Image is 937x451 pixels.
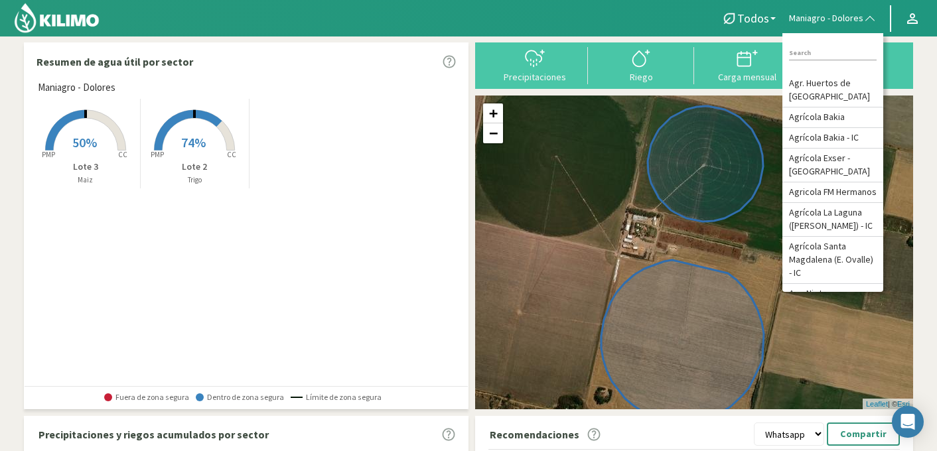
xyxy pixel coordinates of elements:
li: Agrícola Bakia - IC [782,128,883,149]
div: | © [863,399,913,410]
button: Carga mensual [694,47,800,82]
li: Agricola FM Hermanos [782,182,883,203]
span: 50% [72,134,97,151]
span: 74% [181,134,206,151]
a: Zoom out [483,123,503,143]
p: Trigo [141,174,250,186]
button: Precipitaciones [482,47,588,82]
div: Precipitaciones [486,72,584,82]
div: Riego [592,72,690,82]
li: Agr. Huertos de [GEOGRAPHIC_DATA] [782,74,883,107]
span: Todos [737,11,769,25]
img: Kilimo [13,2,100,34]
span: Maniagro - Dolores [38,80,115,96]
p: Recomendaciones [490,426,579,442]
p: Compartir [840,426,887,442]
p: Resumen de agua útil por sector [36,54,193,70]
tspan: PMP [151,150,164,159]
a: Leaflet [866,400,888,408]
p: Maiz [31,174,140,186]
button: Maniagro - Dolores [782,4,883,33]
p: Precipitaciones y riegos acumulados por sector [38,426,269,442]
tspan: PMP [42,150,55,159]
tspan: CC [228,150,237,159]
a: Zoom in [483,103,503,123]
div: Open Intercom Messenger [892,406,924,438]
button: Compartir [827,422,900,446]
li: Agrícola Exser - [GEOGRAPHIC_DATA] [782,149,883,182]
li: Agr. Nieto - [GEOGRAPHIC_DATA] [782,284,883,318]
li: Agrícola La Laguna ([PERSON_NAME]) - IC [782,203,883,237]
button: Riego [588,47,694,82]
li: Agrícola Santa Magdalena (E. Ovalle) - IC [782,237,883,284]
span: Límite de zona segura [291,393,382,402]
span: Maniagro - Dolores [789,12,863,25]
tspan: CC [118,150,127,159]
div: Carga mensual [698,72,796,82]
p: Lote 2 [141,160,250,174]
a: Esri [897,400,910,408]
span: Dentro de zona segura [196,393,284,402]
li: Agrícola Bakia [782,107,883,128]
p: Lote 3 [31,160,140,174]
span: Fuera de zona segura [104,393,189,402]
